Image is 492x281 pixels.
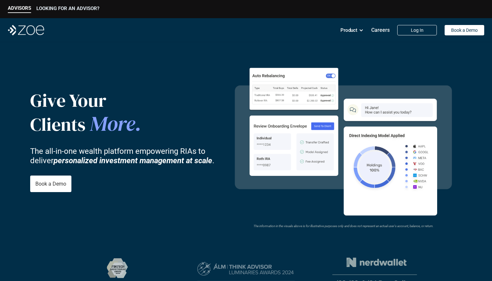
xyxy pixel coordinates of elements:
[411,28,424,33] p: Log In
[397,25,437,35] a: Log In
[36,6,99,13] a: LOOKING FOR AN ADVISOR?
[90,109,135,138] span: More
[54,156,212,165] strong: personalized investment management at scale
[8,5,31,11] p: ADVISORS
[340,25,357,35] p: Product
[135,109,141,138] span: .
[36,6,99,11] p: LOOKING FOR AN ADVISOR?
[30,111,180,136] p: Clients
[445,25,484,35] a: Book a Demo
[35,181,66,187] p: Book a Demo
[30,176,71,192] a: Book a Demo
[30,147,225,165] p: The all-in-one wealth platform empowering RIAs to deliver .
[253,224,434,228] em: The information in the visuals above is for illustrative purposes only and does not represent an ...
[371,27,390,33] p: Careers
[30,90,180,111] p: Give Your
[451,28,478,33] p: Book a Demo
